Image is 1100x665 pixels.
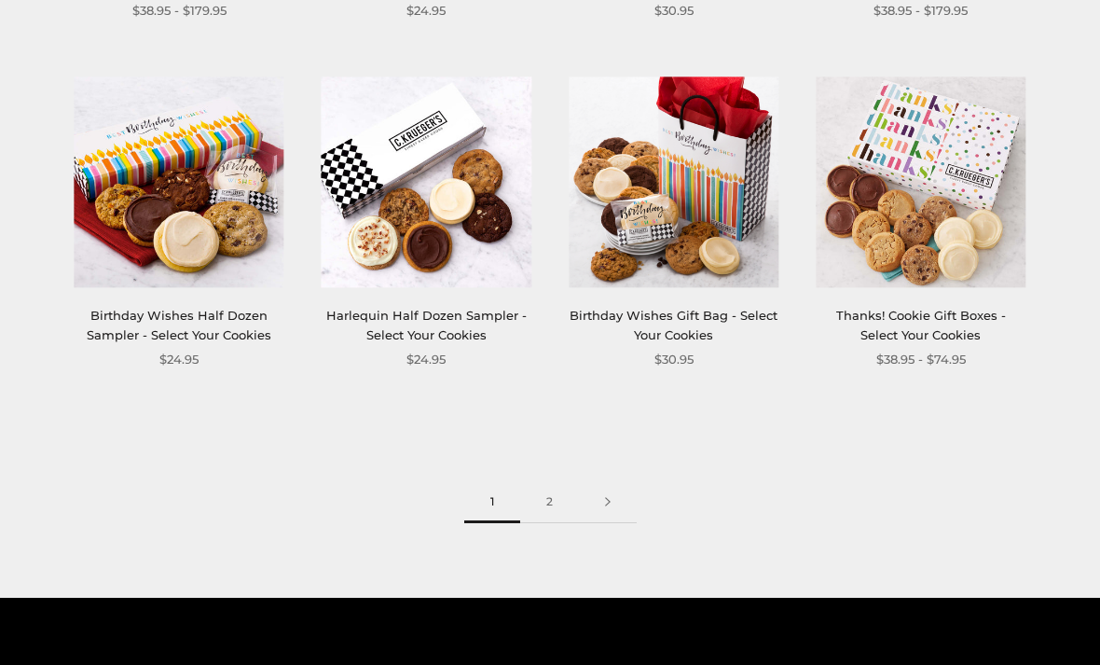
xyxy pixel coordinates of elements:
a: Birthday Wishes Half Dozen Sampler - Select Your Cookies [87,309,271,343]
span: $30.95 [654,351,694,370]
span: $24.95 [406,2,446,21]
a: Next page [579,482,637,524]
span: $38.95 - $179.95 [873,2,968,21]
img: Thanks! Cookie Gift Boxes - Select Your Cookies [816,78,1025,288]
iframe: Sign Up via Text for Offers [15,594,193,650]
span: $24.95 [406,351,446,370]
span: $38.95 - $179.95 [132,2,227,21]
span: 1 [464,482,520,524]
a: Birthday Wishes Gift Bag - Select Your Cookies [570,309,777,343]
span: $38.95 - $74.95 [876,351,966,370]
a: Harlequin Half Dozen Sampler - Select Your Cookies [326,309,527,343]
span: $30.95 [654,2,694,21]
img: Harlequin Half Dozen Sampler - Select Your Cookies [322,78,531,288]
img: Birthday Wishes Gift Bag - Select Your Cookies [569,78,778,288]
a: 2 [520,482,579,524]
a: Thanks! Cookie Gift Boxes - Select Your Cookies [836,309,1006,343]
span: $24.95 [159,351,199,370]
img: Birthday Wishes Half Dozen Sampler - Select Your Cookies [75,78,284,288]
